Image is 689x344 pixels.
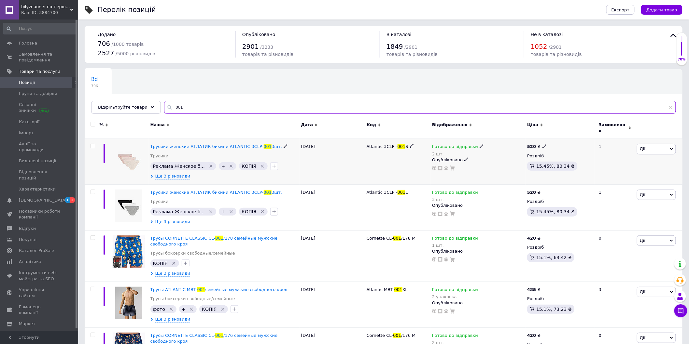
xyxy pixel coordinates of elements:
span: товарів та різновидів [242,52,293,57]
span: Покупці [19,237,36,243]
span: Експорт [612,7,630,12]
span: Маркет [19,321,35,327]
div: 1 [595,184,635,230]
span: bilyznaone: по-перше комфорт [21,4,70,10]
div: Роздріб [527,245,593,250]
span: 1 [65,197,70,203]
span: семейные мужские свободного кроя [205,287,287,292]
span: Дії [640,146,645,151]
div: Ваш ID: 3884700 [21,10,78,16]
span: /176 M [401,333,416,338]
b: 420 [527,236,536,241]
span: 001 [215,236,223,241]
span: Відновлення позицій [19,169,60,181]
svg: Видалити мітку [208,164,214,169]
span: Ціна [527,122,538,128]
span: 15.45%, 80.34 ₴ [536,164,575,169]
span: КОПІЯ [242,164,256,169]
span: / 2901 [404,45,417,50]
div: ₴ [527,287,541,293]
span: [DEMOGRAPHIC_DATA] [19,197,67,203]
span: Замовлення [599,122,627,134]
img: Трусы CORNETTE CLASSIC CL-001/178 семейные мужские свободного кроя [113,235,145,268]
svg: Видалити мітку [169,307,174,312]
span: 001 [215,333,223,338]
span: Трусики женские АТЛАТИК бикини ATLANTIC 3CLP- [150,144,264,149]
svg: Видалити мітку [260,164,265,169]
div: 3 [595,282,635,328]
span: / 3233 [260,45,273,50]
div: ₴ [527,333,541,338]
button: Чат з покупцем [674,304,687,317]
img: Трусики женские АТЛАТИК бикини ATLANTIC 3CLP-001 3шт. [115,190,142,222]
div: 2 упаковка [432,294,478,299]
span: Відображення [432,122,468,128]
span: Назва [150,122,165,128]
img: Трусики женские АТЛАТИК бикини ATLANTIC 3CLP-001 3шт. [115,144,142,176]
span: Трусы CORNETTE CLASSIC CL- [150,236,216,241]
div: 70% [677,57,687,62]
input: Пошук по назві позиції, артикулу і пошуковим запитам [164,101,676,114]
span: 2527 [98,49,114,57]
span: Відгуки [19,226,36,232]
button: Додати товар [641,5,682,15]
span: Трусики женские АТЛАТИК бикини ATLANTIC 3CLP- [150,190,264,195]
svg: Видалити мітку [171,261,176,266]
div: 1 шт. [432,243,478,248]
span: Ще 3 різновиди [155,173,190,179]
span: КОПІЯ [242,209,256,214]
span: Сезонні знижки [19,102,60,113]
span: Опубліковано [242,32,275,37]
span: Аналітика [19,259,41,265]
span: 1052 [531,43,547,50]
span: Інструменти веб-майстра та SEO [19,270,60,282]
a: Трусы CORNETTE CLASSIC CL-001/178 семейные мужские свободного кроя [150,236,278,246]
span: Ще 3 різновиди [155,219,190,225]
span: 3шт. [272,144,282,149]
span: Управління сайтом [19,287,60,299]
div: Перелік позицій [98,7,156,13]
span: Не в каталозі [531,32,563,37]
span: 706 [91,84,99,88]
b: 420 [527,333,536,338]
span: Каталог ProSale [19,248,54,254]
span: Трусы CORNETTE CLASSIC CL- [150,333,216,338]
a: Трусики женские АТЛАТИК бикини ATLANTIC 3CLP-0013шт. [150,190,282,195]
b: 520 [527,190,536,195]
div: Роздріб [527,153,593,159]
svg: Видалити мітку [229,164,234,169]
span: Atlantic 3CLP - [367,190,398,195]
span: 2901 [242,43,259,50]
div: Опубліковано [432,203,524,208]
span: Позиції [19,80,35,86]
span: Реклама Женское б... [153,209,205,214]
span: 001 [398,144,406,149]
a: Трусы ATLANTIC MBT-001семейные мужские свободного кроя [150,287,288,292]
span: /178 M [401,236,416,241]
svg: Видалити мітку [220,307,225,312]
div: Роздріб [527,296,593,302]
span: 001 [398,190,406,195]
span: Дата [301,122,313,128]
span: товарів та різновидів [387,52,438,57]
span: Готово до відправки [432,287,478,294]
span: % [99,122,104,128]
div: 0 [595,230,635,282]
span: Замовлення та повідомлення [19,51,60,63]
span: 001 [393,236,401,241]
span: + [182,307,186,312]
span: / 1000 товарів [111,42,144,47]
span: КОПІЯ [202,307,217,312]
span: КОПІЯ [153,261,168,266]
span: 001 [393,333,401,338]
b: 520 [527,144,536,149]
span: Категорії [19,119,39,125]
a: Трусики [150,199,169,205]
span: /178 семейные мужские свободного кроя [150,236,278,246]
span: 3шт. [272,190,282,195]
div: [DATE] [300,230,365,282]
span: фото [153,307,165,312]
a: Трусы боксерки свободные/семейные [150,296,235,302]
span: 706 [98,40,110,47]
div: [DATE] [300,139,365,185]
